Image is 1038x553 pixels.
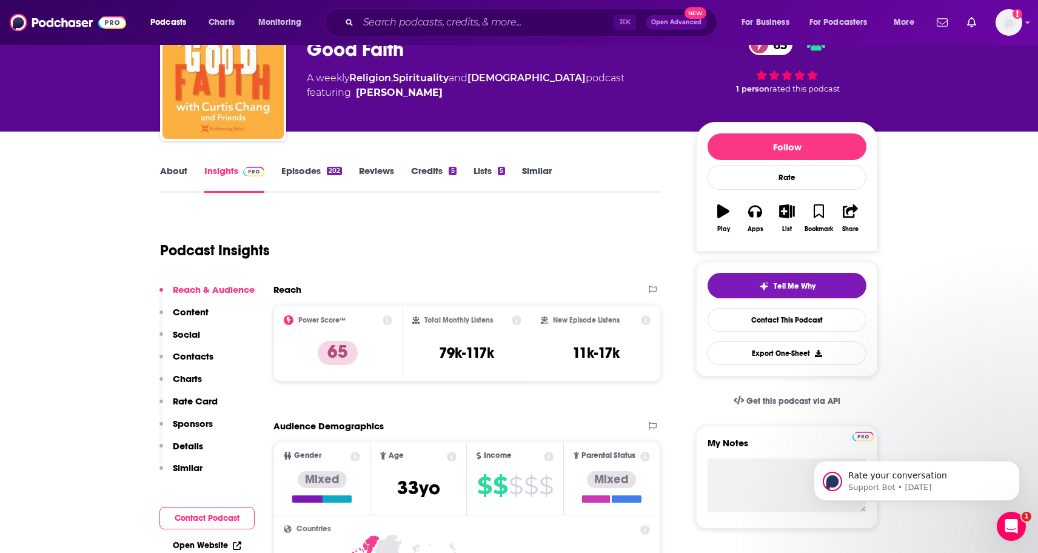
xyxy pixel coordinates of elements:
a: Get this podcast via API [724,386,850,416]
span: Charts [209,14,235,31]
button: Similar [159,462,203,484]
span: Income [484,452,512,460]
a: Religion [349,72,391,84]
h3: 79k-117k [439,344,494,362]
span: More [894,14,914,31]
button: Share [835,196,866,240]
h2: Total Monthly Listens [424,316,493,324]
span: Gender [294,452,321,460]
button: open menu [250,13,317,32]
div: Play [717,226,730,233]
h2: Power Score™ [298,316,346,324]
button: Export One-Sheet [708,341,866,365]
a: Show notifications dropdown [962,12,981,33]
button: open menu [885,13,929,32]
button: Content [159,306,209,329]
span: 1 person [736,84,769,93]
p: Sponsors [173,418,213,429]
a: Lists5 [474,165,505,193]
div: A weekly podcast [307,71,624,100]
a: David French [356,85,443,100]
a: Charts [201,13,242,32]
img: Podchaser Pro [852,432,874,441]
span: 1 [1022,512,1031,521]
p: Rate Card [173,395,218,407]
a: Pro website [852,430,874,441]
p: Details [173,440,203,452]
button: Charts [159,373,202,395]
div: 65 1 personrated this podcast [696,26,878,101]
span: Parental Status [581,452,635,460]
input: Search podcasts, credits, & more... [358,13,614,32]
button: Apps [739,196,771,240]
a: Reviews [359,165,394,193]
span: For Podcasters [809,14,868,31]
div: 5 [498,167,505,175]
svg: Add a profile image [1013,9,1022,19]
h2: Reach [273,284,301,295]
img: Podchaser Pro [243,167,264,176]
div: Mixed [298,471,347,488]
a: InsightsPodchaser Pro [204,165,264,193]
div: Mixed [587,471,636,488]
button: Reach & Audience [159,284,255,306]
button: Details [159,440,203,463]
a: Spirituality [393,72,449,84]
button: Open AdvancedNew [646,15,707,30]
a: About [160,165,187,193]
p: Similar [173,462,203,474]
span: $ [509,476,523,495]
div: 5 [449,167,456,175]
p: Charts [173,373,202,384]
a: Credits5 [411,165,456,193]
img: Good Faith [162,18,284,139]
span: and [449,72,467,84]
h3: 11k-17k [572,344,620,362]
button: Social [159,329,200,351]
span: New [685,7,706,19]
div: Share [842,226,859,233]
span: Open Advanced [651,19,701,25]
a: Show notifications dropdown [932,12,953,33]
p: Content [173,306,209,318]
span: 33 yo [397,476,440,500]
p: Reach & Audience [173,284,255,295]
span: $ [524,476,538,495]
button: Contacts [159,350,213,373]
h1: Podcast Insights [160,241,270,260]
h2: Audience Demographics [273,420,384,432]
span: Age [389,452,404,460]
button: Show profile menu [996,9,1022,36]
a: [DEMOGRAPHIC_DATA] [467,72,586,84]
div: List [782,226,792,233]
button: List [771,196,803,240]
h2: New Episode Listens [553,316,620,324]
div: Rate [708,165,866,190]
span: Logged in as shcarlos [996,9,1022,36]
button: Follow [708,133,866,160]
button: Contact Podcast [159,507,255,529]
span: Podcasts [150,14,186,31]
a: Episodes202 [281,165,342,193]
div: 202 [327,167,342,175]
span: , [391,72,393,84]
span: Monitoring [258,14,301,31]
span: $ [493,476,507,495]
span: Countries [296,525,331,533]
label: My Notes [708,437,866,458]
p: Social [173,329,200,340]
button: Sponsors [159,418,213,440]
a: Open Website [173,540,241,551]
img: Podchaser - Follow, Share and Rate Podcasts [10,11,126,34]
a: Contact This Podcast [708,308,866,332]
span: For Business [742,14,789,31]
p: Contacts [173,350,213,362]
div: Search podcasts, credits, & more... [337,8,729,36]
span: featuring [307,85,624,100]
button: open menu [802,13,885,32]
